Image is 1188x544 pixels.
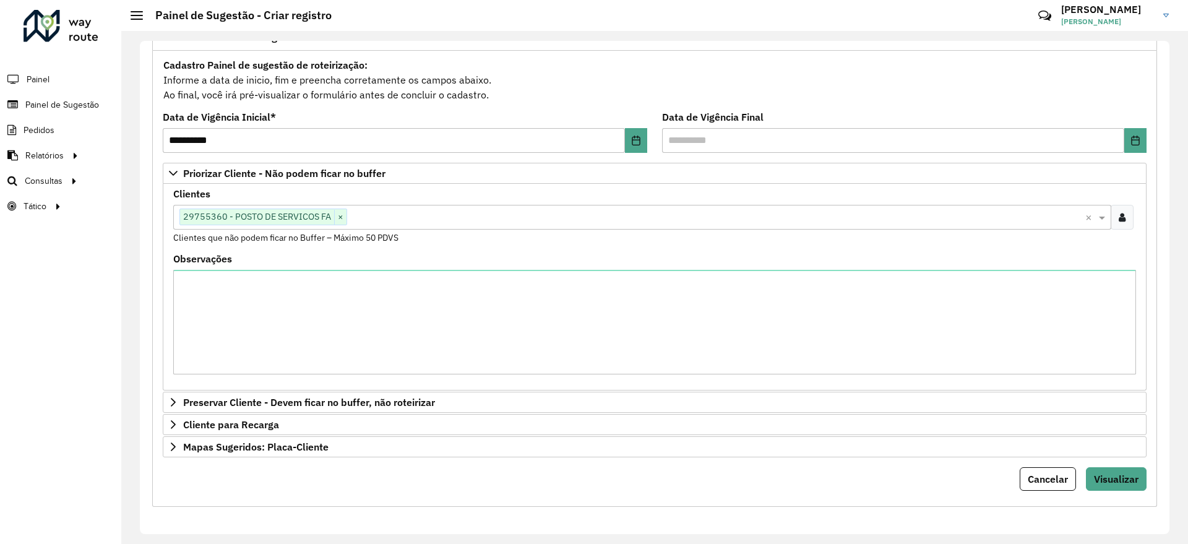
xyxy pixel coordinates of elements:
span: Cancelar [1028,473,1068,485]
span: Visualizar [1094,473,1138,485]
button: Cancelar [1020,467,1076,491]
span: Tático [24,200,46,213]
span: 29755360 - POSTO DE SERVICOS FA [180,209,334,224]
span: Painel de Sugestão [25,98,99,111]
strong: Cadastro Painel de sugestão de roteirização: [163,59,368,71]
span: [PERSON_NAME] [1061,16,1154,27]
a: Preservar Cliente - Devem ficar no buffer, não roteirizar [163,392,1147,413]
button: Choose Date [1124,128,1147,153]
span: Cliente para Recarga [183,420,279,430]
span: Relatórios [25,149,64,162]
label: Clientes [173,186,210,201]
span: Mapas Sugeridos: Placa-Cliente [183,442,329,452]
div: Informe a data de inicio, fim e preencha corretamente os campos abaixo. Ao final, você irá pré-vi... [163,57,1147,103]
span: Formulário Painel de Sugestão [163,32,303,42]
h3: [PERSON_NAME] [1061,4,1154,15]
button: Visualizar [1086,467,1147,491]
button: Choose Date [625,128,647,153]
div: Priorizar Cliente - Não podem ficar no buffer [163,184,1147,391]
a: Contato Rápido [1031,2,1058,29]
h2: Painel de Sugestão - Criar registro [143,9,332,22]
span: Pedidos [24,124,54,137]
label: Observações [173,251,232,266]
a: Cliente para Recarga [163,414,1147,435]
span: Preservar Cliente - Devem ficar no buffer, não roteirizar [183,397,435,407]
span: Clear all [1085,210,1096,225]
a: Priorizar Cliente - Não podem ficar no buffer [163,163,1147,184]
span: Priorizar Cliente - Não podem ficar no buffer [183,168,385,178]
span: × [334,210,346,225]
span: Painel [27,73,49,86]
small: Clientes que não podem ficar no Buffer – Máximo 50 PDVS [173,232,398,243]
a: Mapas Sugeridos: Placa-Cliente [163,436,1147,457]
span: Consultas [25,175,62,188]
label: Data de Vigência Inicial [163,110,276,124]
label: Data de Vigência Final [662,110,764,124]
